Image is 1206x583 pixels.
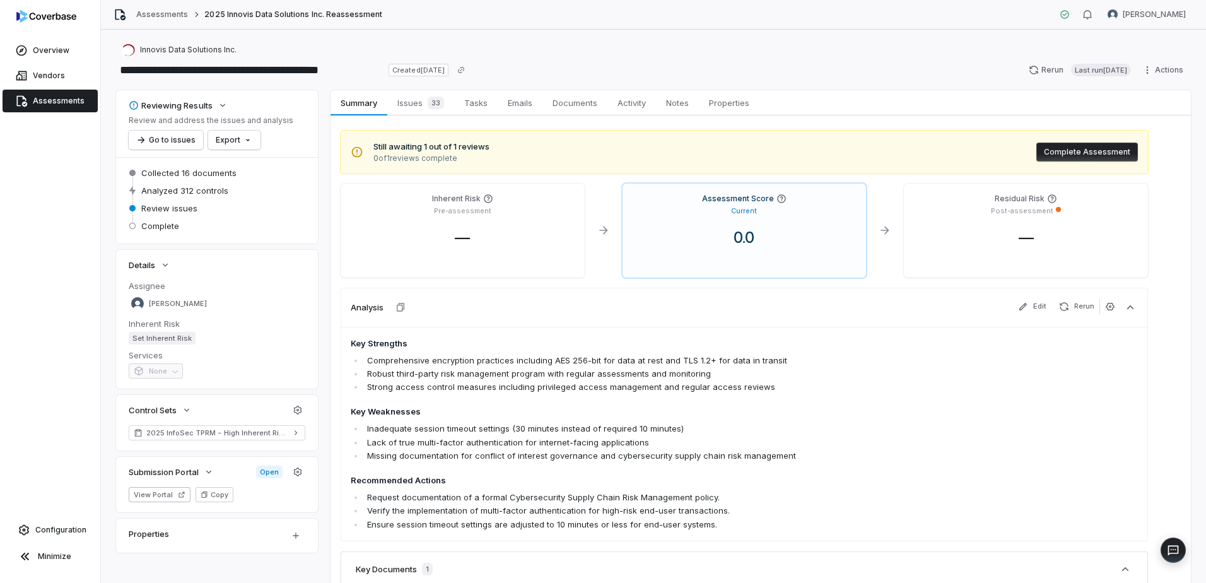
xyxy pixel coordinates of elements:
[612,95,651,111] span: Activity
[450,59,472,81] button: Copy link
[141,220,179,232] span: Complete
[434,206,491,216] p: Pre-assessment
[129,487,190,502] button: View Portal
[1100,5,1193,24] button: Curtis Nohl avatar[PERSON_NAME]
[1139,61,1191,79] button: Actions
[129,280,305,291] dt: Assignee
[991,206,1053,216] p: Post-assessment
[204,9,382,20] span: 2025 Innovis Data Solutions Inc. Reassessment
[1036,143,1138,162] button: Complete Assessment
[125,399,196,421] button: Control Sets
[5,519,95,541] a: Configuration
[208,131,261,150] button: Export
[503,95,537,111] span: Emails
[351,302,383,313] h3: Analysis
[547,95,602,111] span: Documents
[125,254,174,276] button: Details
[33,71,65,81] span: Vendors
[373,153,489,163] span: 0 of 1 reviews complete
[131,297,144,310] img: Bridget Seagraves avatar
[356,563,417,575] h3: Key Documents
[336,95,382,111] span: Summary
[445,228,480,247] span: —
[140,45,237,55] span: Innovis Data Solutions Inc.
[136,9,188,20] a: Assessments
[428,97,444,109] span: 33
[351,474,980,487] h4: Recommended Actions
[38,551,71,562] span: Minimize
[129,425,305,440] a: 2025 InfoSec TPRM - High Inherent Risk (TruSight Supported)
[364,449,980,462] li: Missing documentation for conflict of interest governance and cybersecurity supply chain risk man...
[35,525,86,535] span: Configuration
[432,194,481,204] h4: Inherent Risk
[1054,299,1099,314] button: Rerun
[364,367,980,380] li: Robust third-party risk management program with regular assessments and monitoring
[149,299,207,309] span: [PERSON_NAME]
[256,466,283,478] span: Open
[1009,228,1044,247] span: —
[3,90,98,112] a: Assessments
[3,64,98,87] a: Vendors
[129,100,213,111] div: Reviewing Results
[995,194,1045,204] h4: Residual Risk
[459,95,493,111] span: Tasks
[129,318,305,329] dt: Inherent Risk
[731,206,757,216] p: Current
[364,518,980,531] li: Ensure session timeout settings are adjusted to 10 minutes or less for end-user systems.
[141,167,237,179] span: Collected 16 documents
[125,461,218,483] button: Submission Portal
[129,259,155,271] span: Details
[119,38,240,61] button: https://innovis.com/Innovis Data Solutions Inc.
[723,228,764,247] span: 0.0
[1013,299,1051,314] button: Edit
[704,95,754,111] span: Properties
[364,422,980,435] li: Inadequate session timeout settings (30 minutes instead of required 10 minutes)
[389,64,448,76] span: Created [DATE]
[364,380,980,394] li: Strong access control measures including privileged access management and regular access reviews
[364,491,980,504] li: Request documentation of a formal Cybersecurity Supply Chain Risk Management policy.
[129,466,199,478] span: Submission Portal
[129,350,305,361] dt: Services
[661,95,694,111] span: Notes
[351,338,980,350] h4: Key Strengths
[364,504,980,517] li: Verify the implementation of multi-factor authentication for high-risk end-user transactions.
[129,332,196,344] span: Set Inherent Risk
[125,94,231,117] button: Reviewing Results
[5,544,95,569] button: Minimize
[16,10,76,23] img: logo-D7KZi-bG.svg
[351,406,980,418] h4: Key Weaknesses
[141,203,197,214] span: Review issues
[33,96,85,106] span: Assessments
[146,428,288,438] span: 2025 InfoSec TPRM - High Inherent Risk (TruSight Supported)
[129,131,203,150] button: Go to issues
[129,404,177,416] span: Control Sets
[364,354,980,367] li: Comprehensive encryption practices including AES 256-bit for data at rest and TLS 1.2+ for data i...
[1071,64,1131,76] span: Last run [DATE]
[1123,9,1186,20] span: [PERSON_NAME]
[1021,61,1139,79] button: RerunLast run[DATE]
[141,185,228,196] span: Analyzed 312 controls
[129,115,293,126] p: Review and address the issues and analysis
[702,194,774,204] h4: Assessment Score
[3,39,98,62] a: Overview
[196,487,233,502] button: Copy
[1108,9,1118,20] img: Curtis Nohl avatar
[33,45,69,56] span: Overview
[422,563,433,575] span: 1
[364,436,980,449] li: Lack of true multi-factor authentication for internet-facing applications
[373,141,489,153] span: Still awaiting 1 out of 1 reviews
[392,94,449,112] span: Issues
